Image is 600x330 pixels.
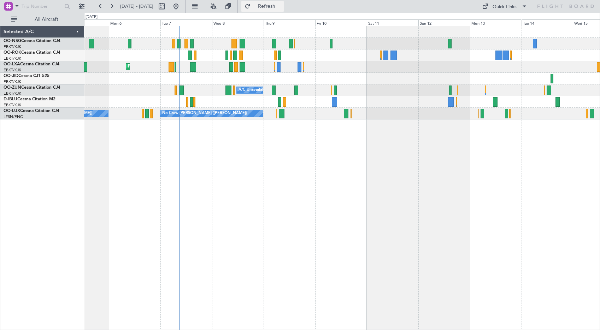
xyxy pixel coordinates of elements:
div: Wed 8 [212,19,264,26]
span: [DATE] - [DATE] [120,3,153,10]
span: OO-ROK [4,51,21,55]
a: EBKT/KJK [4,56,21,61]
span: OO-JID [4,74,18,78]
button: All Aircraft [8,14,77,25]
a: OO-JIDCessna CJ1 525 [4,74,49,78]
a: EBKT/KJK [4,102,21,108]
div: Sun 12 [418,19,470,26]
span: All Aircraft [18,17,75,22]
div: Thu 9 [264,19,315,26]
a: EBKT/KJK [4,67,21,73]
span: D-IBLU [4,97,17,101]
span: OO-LUX [4,109,20,113]
a: OO-LUXCessna Citation CJ4 [4,109,59,113]
div: [DATE] [86,14,98,20]
div: Sat 11 [367,19,418,26]
span: OO-LXA [4,62,20,66]
div: A/C Unavailable [GEOGRAPHIC_DATA]-[GEOGRAPHIC_DATA] [239,85,351,95]
div: Planned Maint Kortrijk-[GEOGRAPHIC_DATA] [128,61,210,72]
div: No Crew [PERSON_NAME] ([PERSON_NAME]) [162,108,247,119]
span: OO-NSG [4,39,21,43]
div: Tue 7 [160,19,212,26]
div: Quick Links [493,4,517,11]
span: OO-ZUN [4,86,21,90]
a: OO-ZUNCessna Citation CJ4 [4,86,60,90]
div: Mon 6 [109,19,160,26]
div: Tue 14 [522,19,573,26]
a: LFSN/ENC [4,114,23,119]
a: D-IBLUCessna Citation M2 [4,97,55,101]
a: EBKT/KJK [4,44,21,49]
button: Refresh [241,1,284,12]
button: Quick Links [478,1,531,12]
div: Mon 13 [470,19,522,26]
span: Refresh [252,4,282,9]
a: OO-LXACessna Citation CJ4 [4,62,59,66]
input: Trip Number [22,1,62,12]
a: OO-ROKCessna Citation CJ4 [4,51,60,55]
a: EBKT/KJK [4,91,21,96]
a: OO-NSGCessna Citation CJ4 [4,39,60,43]
a: EBKT/KJK [4,79,21,84]
div: Fri 10 [315,19,367,26]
